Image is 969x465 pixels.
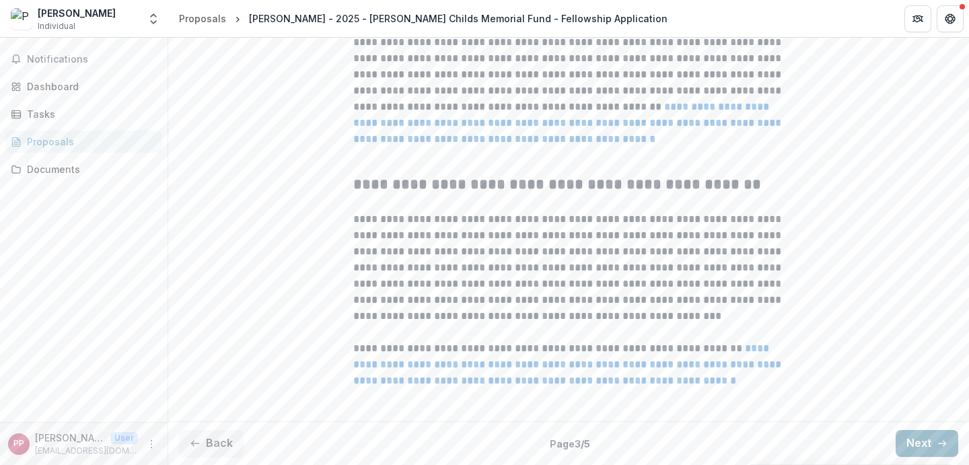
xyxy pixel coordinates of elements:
[5,48,162,70] button: Notifications
[27,107,151,121] div: Tasks
[27,79,151,94] div: Dashboard
[174,9,231,28] a: Proposals
[5,131,162,153] a: Proposals
[144,5,163,32] button: Open entity switcher
[937,5,964,32] button: Get Help
[13,439,24,448] div: Payel Paul
[896,430,958,457] button: Next
[249,11,668,26] div: [PERSON_NAME] - 2025 - [PERSON_NAME] Childs Memorial Fund - Fellowship Application
[27,54,157,65] span: Notifications
[5,103,162,125] a: Tasks
[35,445,138,457] p: [EMAIL_ADDRESS][DOMAIN_NAME]
[5,75,162,98] a: Dashboard
[179,11,226,26] div: Proposals
[5,158,162,180] a: Documents
[904,5,931,32] button: Partners
[38,20,75,32] span: Individual
[110,432,138,444] p: User
[550,437,590,451] p: Page 3 / 5
[27,162,151,176] div: Documents
[35,431,105,445] p: [PERSON_NAME]
[143,436,159,452] button: More
[11,8,32,30] img: Payel Paul
[38,6,116,20] div: [PERSON_NAME]
[179,430,244,457] button: Back
[174,9,673,28] nav: breadcrumb
[27,135,151,149] div: Proposals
